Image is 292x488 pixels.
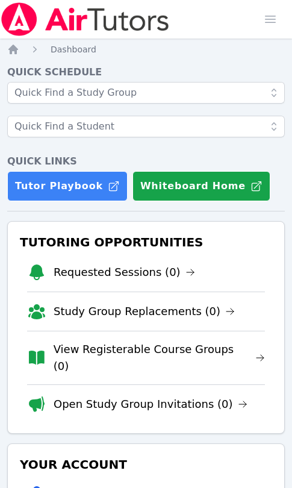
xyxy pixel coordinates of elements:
h3: Tutoring Opportunities [17,231,275,253]
input: Quick Find a Student [7,116,285,137]
button: Whiteboard Home [132,171,270,201]
a: View Registerable Course Groups (0) [54,341,265,375]
a: Study Group Replacements (0) [54,303,235,320]
a: Requested Sessions (0) [54,264,195,281]
h4: Quick Links [7,154,285,169]
h4: Quick Schedule [7,65,285,80]
h3: Your Account [17,454,275,475]
input: Quick Find a Study Group [7,82,285,104]
a: Tutor Playbook [7,171,128,201]
a: Dashboard [51,43,96,55]
a: Open Study Group Invitations (0) [54,396,247,413]
nav: Breadcrumb [7,43,285,55]
span: Dashboard [51,45,96,54]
